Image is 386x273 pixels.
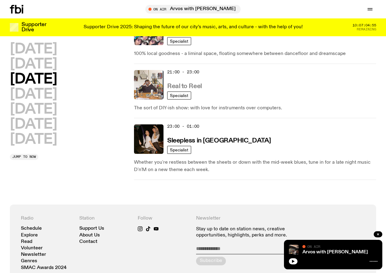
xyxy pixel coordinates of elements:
span: Remaining [357,28,376,31]
a: Newsletter [21,252,46,257]
a: Arvos with [PERSON_NAME] [302,250,368,255]
a: About Us [79,233,100,238]
span: 10:07:04:55 [353,24,376,27]
span: Specialist [170,147,188,152]
button: [DATE] [10,72,57,86]
button: Jump to now [10,154,38,160]
a: SMAC Awards 2024 [21,266,67,270]
h4: Newsletter [196,216,307,221]
a: Volunteer [21,246,43,251]
button: [DATE] [10,42,57,56]
a: Specialist [167,37,191,45]
a: Contact [79,240,97,244]
h3: Real to Reel [167,83,202,90]
p: Supporter Drive 2025: Shaping the future of our city’s music, arts, and culture - with the help o... [84,25,303,30]
span: Jump to now [12,155,36,158]
a: Real to Reel [167,82,202,90]
h3: Supporter Drive [22,22,46,33]
span: On Air [307,244,320,248]
span: 21:00 - 23:00 [167,69,199,75]
h4: Follow [138,216,190,221]
img: Marcus Whale is on the left, bent to his knees and arching back with a gleeful look his face He i... [134,124,163,154]
h4: Station [79,216,132,221]
button: [DATE] [10,88,57,101]
p: Whether you're restless between the sheets or down with the mid-week blues, tune in for a late ni... [134,159,376,174]
a: Explore [21,233,38,238]
button: [DATE] [10,118,57,131]
p: 100% local goodness - a liminal space, floating somewhere between dancefloor and dreamscape [134,50,376,57]
h4: Radio [21,216,73,221]
p: Stay up to date on station news, creative opportunities, highlights, perks and more. [196,226,307,238]
p: The sort of DIY-ish show: with love for instruments over computers. [134,104,376,112]
img: Jasper Craig Adams holds a vintage camera to his eye, obscuring his face. He is wearing a grey ju... [134,70,163,99]
button: On AirArvos with [PERSON_NAME] [145,5,241,14]
a: Specialist [167,92,191,99]
a: Genres [21,259,37,263]
button: [DATE] [10,133,57,146]
a: Support Us [79,226,104,231]
h3: Sleepless in [GEOGRAPHIC_DATA] [167,138,271,144]
a: Read [21,240,32,244]
button: Subscribe [196,257,226,265]
span: Specialist [170,93,188,98]
button: [DATE] [10,57,57,71]
a: Sleepless in [GEOGRAPHIC_DATA] [167,136,271,144]
button: [DATE] [10,103,57,116]
span: 23:00 - 01:00 [167,123,199,129]
a: Specialist [167,146,191,154]
a: Schedule [21,226,42,231]
span: Specialist [170,39,188,43]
